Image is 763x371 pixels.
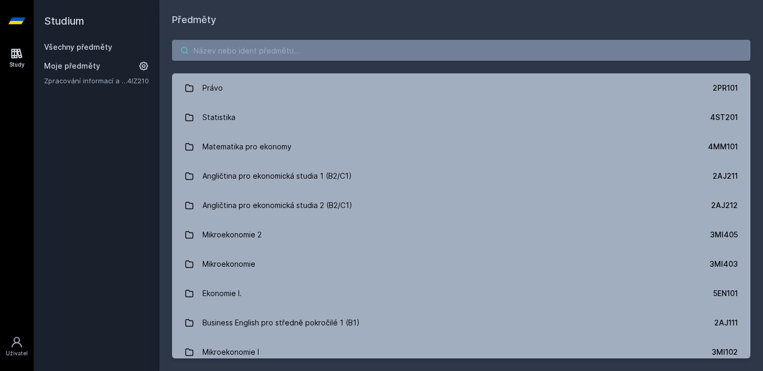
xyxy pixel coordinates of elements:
[202,107,235,128] div: Statistika
[172,13,750,27] h1: Předměty
[202,342,259,363] div: Mikroekonomie I
[202,136,292,157] div: Matematika pro ekonomy
[172,103,750,132] a: Statistika 4ST201
[172,220,750,249] a: Mikroekonomie 2 3MI405
[712,347,738,357] div: 3MI102
[713,171,738,181] div: 2AJ211
[202,195,352,216] div: Angličtina pro ekonomická studia 2 (B2/C1)
[172,161,750,191] a: Angličtina pro ekonomická studia 1 (B2/C1) 2AJ211
[127,77,149,85] a: 4IZ210
[202,283,242,304] div: Ekonomie I.
[2,42,31,74] a: Study
[708,141,738,152] div: 4MM101
[172,279,750,308] a: Ekonomie I. 5EN101
[9,61,25,69] div: Study
[2,331,31,363] a: Uživatel
[202,78,223,99] div: Právo
[172,337,750,367] a: Mikroekonomie I 3MI102
[6,350,28,357] div: Uživatel
[713,288,738,299] div: 5EN101
[172,40,750,61] input: Název nebo ident předmětu…
[202,254,255,275] div: Mikroekonomie
[202,224,262,245] div: Mikroekonomie 2
[711,200,738,211] div: 2AJ212
[44,61,100,71] span: Moje předměty
[172,73,750,103] a: Právo 2PR101
[172,308,750,337] a: Business English pro středně pokročilé 1 (B1) 2AJ111
[710,112,738,123] div: 4ST201
[713,83,738,93] div: 2PR101
[172,191,750,220] a: Angličtina pro ekonomická studia 2 (B2/C1) 2AJ212
[172,132,750,161] a: Matematika pro ekonomy 4MM101
[202,312,360,333] div: Business English pro středně pokročilé 1 (B1)
[44,42,112,51] a: Všechny předměty
[714,318,738,328] div: 2AJ111
[44,75,127,86] a: Zpracování informací a znalostí
[710,259,738,269] div: 3MI403
[710,230,738,240] div: 3MI405
[172,249,750,279] a: Mikroekonomie 3MI403
[202,166,352,187] div: Angličtina pro ekonomická studia 1 (B2/C1)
